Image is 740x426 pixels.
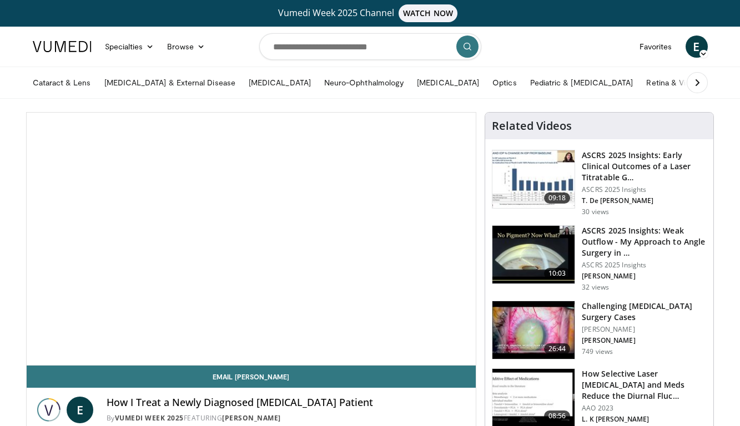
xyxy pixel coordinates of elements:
[34,4,706,22] a: Vumedi Week 2025 ChannelWATCH NOW
[582,185,707,194] p: ASCRS 2025 Insights
[582,207,609,216] p: 30 views
[410,72,486,94] a: [MEDICAL_DATA]
[544,268,571,279] span: 10:03
[582,225,707,258] h3: ASCRS 2025 Insights: Weak Outflow - My Approach to Angle Surgery in …
[492,301,707,359] a: 26:44 Challenging [MEDICAL_DATA] Surgery Cases [PERSON_NAME] [PERSON_NAME] 749 views
[33,41,92,52] img: VuMedi Logo
[26,72,98,94] a: Cataract & Lens
[492,301,575,359] img: 05a6f048-9eed-46a7-93e1-844e43fc910c.150x105_q85_crop-smart_upscale.jpg
[115,413,184,423] a: Vumedi Week 2025
[36,397,62,423] img: Vumedi Week 2025
[492,150,707,216] a: 09:18 ASCRS 2025 Insights: Early Clinical Outcomes of a Laser Titratable G… ASCRS 2025 Insights T...
[582,196,707,205] p: T. De [PERSON_NAME]
[582,325,707,334] p: [PERSON_NAME]
[259,33,481,60] input: Search topics, interventions
[492,150,575,208] img: b8bf30ca-3013-450f-92b0-de11c61660f8.150x105_q85_crop-smart_upscale.jpg
[544,410,571,422] span: 08:56
[242,72,318,94] a: [MEDICAL_DATA]
[582,301,707,323] h3: Challenging [MEDICAL_DATA] Surgery Cases
[544,343,571,354] span: 26:44
[222,413,281,423] a: [PERSON_NAME]
[160,35,212,58] a: Browse
[27,366,476,388] a: Email [PERSON_NAME]
[399,4,457,22] span: WATCH NOW
[582,347,613,356] p: 749 views
[582,261,707,270] p: ASCRS 2025 Insights
[486,72,523,94] a: Optics
[582,415,707,424] p: L. K [PERSON_NAME]
[582,368,707,402] h3: How Selective Laser [MEDICAL_DATA] and Meds Reduce the Diurnal Fluc…
[318,72,410,94] a: Neuro-Ophthalmology
[107,397,467,409] h4: How I Treat a Newly Diagnosed [MEDICAL_DATA] Patient
[98,35,161,58] a: Specialties
[640,72,715,94] a: Retina & Vitreous
[492,226,575,283] img: c4ee65f2-163e-44d3-aede-e8fb280be1de.150x105_q85_crop-smart_upscale.jpg
[67,397,93,423] a: E
[98,72,242,94] a: [MEDICAL_DATA] & External Disease
[582,404,707,413] p: AAO 2023
[582,336,707,345] p: [PERSON_NAME]
[686,35,708,58] a: E
[523,72,640,94] a: Pediatric & [MEDICAL_DATA]
[492,119,572,133] h4: Related Videos
[107,413,467,423] div: By FEATURING
[582,272,707,281] p: [PERSON_NAME]
[582,283,609,292] p: 32 views
[633,35,679,58] a: Favorites
[582,150,707,183] h3: ASCRS 2025 Insights: Early Clinical Outcomes of a Laser Titratable G…
[27,113,476,366] video-js: Video Player
[492,225,707,292] a: 10:03 ASCRS 2025 Insights: Weak Outflow - My Approach to Angle Surgery in … ASCRS 2025 Insights [...
[544,192,571,204] span: 09:18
